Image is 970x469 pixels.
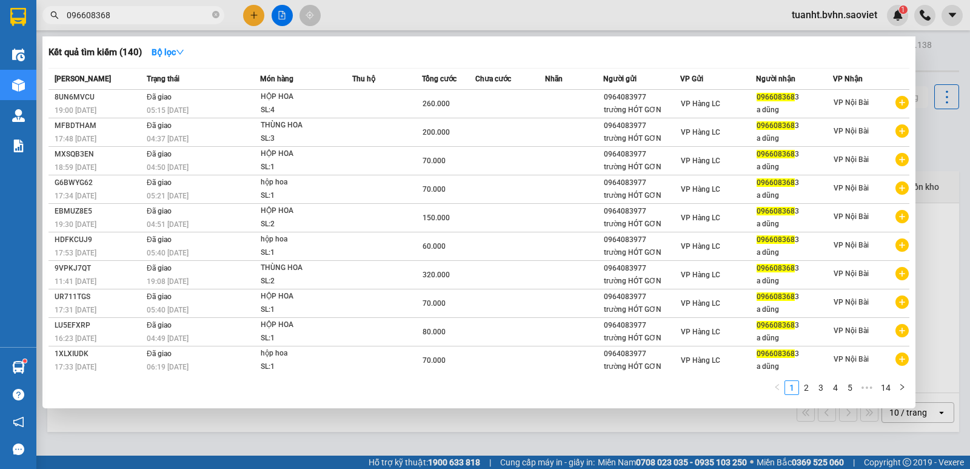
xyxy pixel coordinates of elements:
span: 70.000 [423,356,446,365]
div: 3 [757,120,832,132]
span: 17:48 [DATE] [55,135,96,143]
span: VP Hàng LC [681,128,720,137]
span: VP Hàng LC [681,299,720,308]
sup: 1 [23,359,27,363]
span: 096608368 [757,121,795,130]
span: Đã giao [147,292,172,301]
span: 096608368 [757,235,795,244]
div: trường HÓT GƠN [604,360,680,373]
span: 17:34 [DATE] [55,192,96,200]
span: VP Hàng LC [681,214,720,222]
span: plus-circle [895,238,909,252]
div: SL: 1 [261,246,352,260]
b: Sao Việt [73,29,148,49]
img: logo.jpg [7,10,67,70]
div: THÙNG HOA [261,261,352,275]
div: a dũng [757,104,832,116]
a: 2 [800,381,813,394]
span: Đã giao [147,150,172,158]
span: search [50,11,59,19]
span: VP Hàng LC [681,242,720,251]
span: close-circle [212,10,219,21]
span: 05:40 [DATE] [147,306,189,314]
span: 11:41 [DATE] [55,277,96,286]
div: trường HÓT GƠN [604,161,680,174]
div: 0964083977 [604,91,680,104]
li: 3 [814,380,828,395]
div: SL: 1 [261,360,352,374]
span: 05:15 [DATE] [147,106,189,115]
span: 04:49 [DATE] [147,334,189,343]
div: SL: 1 [261,189,352,203]
span: close-circle [212,11,219,18]
div: trường HÓT GƠN [604,275,680,288]
img: logo-vxr [10,8,26,26]
div: hộp hoa [261,347,352,360]
span: Đã giao [147,321,172,329]
span: Đã giao [147,207,172,215]
div: 0964083977 [604,348,680,360]
span: 096608368 [757,292,795,301]
span: VP Nội Bài [834,127,869,135]
h3: Kết quả tìm kiếm ( 140 ) [48,46,142,59]
div: a dũng [757,360,832,373]
h2: VP Nhận: VP Hàng LC [64,70,293,147]
span: 70.000 [423,299,446,308]
div: 0964083977 [604,319,680,332]
span: 04:37 [DATE] [147,135,189,143]
span: 096608368 [757,150,795,158]
div: trường HÓT GƠN [604,132,680,145]
span: 096608368 [757,207,795,215]
span: VP Nội Bài [834,298,869,306]
span: Đã giao [147,178,172,187]
div: 0964083977 [604,205,680,218]
strong: Bộ lọc [152,47,184,57]
span: down [176,48,184,56]
div: a dũng [757,161,832,174]
div: UR711TGS [55,291,143,303]
div: trường HÓT GƠN [604,246,680,259]
a: 3 [814,381,828,394]
img: warehouse-icon [12,79,25,92]
span: 05:40 [DATE] [147,249,189,257]
span: Đã giao [147,121,172,130]
li: 14 [877,380,895,395]
div: 0964083977 [604,234,680,246]
span: message [13,444,24,455]
span: VP Nhận [833,75,863,83]
div: trường HÓT GƠN [604,104,680,116]
span: Nhãn [545,75,563,83]
span: left [774,383,781,391]
span: VP Nội Bài [834,155,869,164]
span: VP Nội Bài [834,326,869,335]
span: Đã giao [147,235,172,244]
div: SL: 3 [261,132,352,146]
div: LU5EFXRP [55,319,143,332]
div: HỘP HOA [261,90,352,104]
div: 0964083977 [604,120,680,132]
span: plus-circle [895,267,909,280]
span: ••• [857,380,877,395]
div: SL: 2 [261,275,352,288]
div: SL: 1 [261,332,352,345]
span: 096608368 [757,264,795,272]
b: [DOMAIN_NAME] [162,10,293,30]
a: 4 [829,381,842,394]
div: a dũng [757,303,832,316]
a: 14 [877,381,894,394]
span: Người nhận [756,75,795,83]
span: VP Nội Bài [834,212,869,221]
div: 9VPKJ7QT [55,262,143,275]
span: 19:00 [DATE] [55,106,96,115]
div: 0964083977 [604,177,680,189]
span: plus-circle [895,295,909,309]
span: 60.000 [423,242,446,251]
li: 2 [799,380,814,395]
span: Đã giao [147,93,172,101]
span: VP Hàng LC [681,100,720,108]
div: 0964083977 [604,262,680,275]
div: G6BWYG62 [55,177,143,189]
span: VP Nội Bài [834,98,869,107]
span: 320.000 [423,271,450,279]
div: 3 [757,91,832,104]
